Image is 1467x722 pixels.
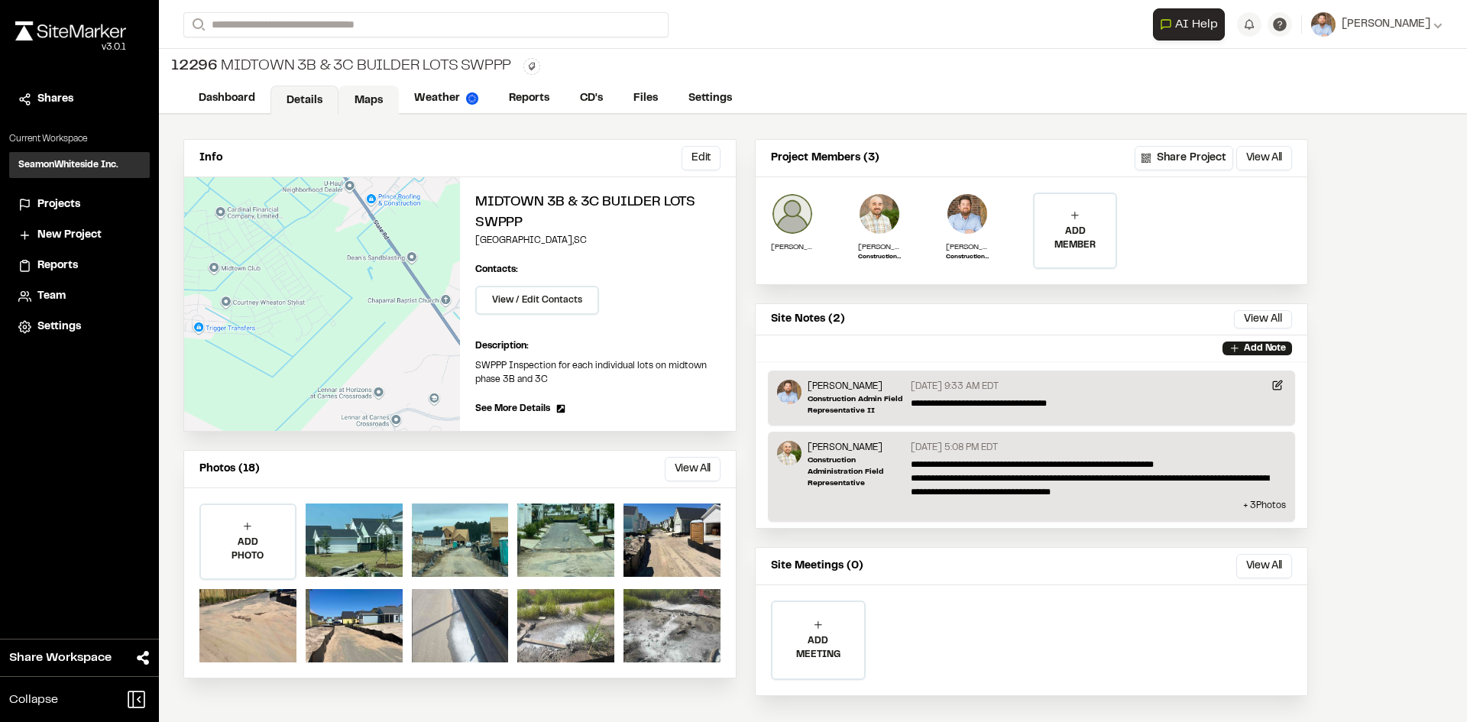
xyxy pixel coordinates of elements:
[673,84,747,113] a: Settings
[9,691,58,709] span: Collapse
[338,86,399,115] a: Maps
[1311,12,1336,37] img: User
[475,359,721,387] p: SWPPP Inspection for each individual lots on midtown phase 3B and 3C
[777,499,1286,513] p: + 3 Photo s
[777,441,802,465] img: Sinuhe Perez
[270,86,338,115] a: Details
[15,21,126,40] img: rebrand.png
[171,55,511,78] div: Midtown 3B & 3C Builder Lots SWPPP
[37,196,80,213] span: Projects
[808,393,905,416] p: Construction Admin Field Representative II
[808,455,905,489] p: Construction Administration Field Representative
[1153,8,1225,40] button: Open AI Assistant
[523,58,540,75] button: Edit Tags
[858,241,901,253] p: [PERSON_NAME]
[946,253,989,262] p: Construction Admin Field Representative II
[771,558,863,575] p: Site Meetings (0)
[475,263,518,277] p: Contacts:
[171,55,218,78] span: 12296
[18,227,141,244] a: New Project
[1234,310,1292,329] button: View All
[808,380,905,393] p: [PERSON_NAME]
[771,193,814,235] img: Dana Flanigan
[946,193,989,235] img: Shawn Simons
[911,380,999,393] p: [DATE] 9:33 AM EDT
[771,311,845,328] p: Site Notes (2)
[18,288,141,305] a: Team
[494,84,565,113] a: Reports
[1236,554,1292,578] button: View All
[475,234,721,248] p: [GEOGRAPHIC_DATA] , SC
[399,84,494,113] a: Weather
[858,253,901,262] p: Construction Administration Field Representative
[18,158,118,172] h3: SeamonWhiteside Inc.
[199,150,222,167] p: Info
[1135,146,1233,170] button: Share Project
[1175,15,1218,34] span: AI Help
[772,634,864,662] p: ADD MEETING
[37,257,78,274] span: Reports
[1244,342,1286,355] p: Add Note
[18,91,141,108] a: Shares
[771,241,814,253] p: [PERSON_NAME]
[1236,146,1292,170] button: View All
[18,319,141,335] a: Settings
[183,84,270,113] a: Dashboard
[15,40,126,54] div: Oh geez...please don't...
[466,92,478,105] img: precipai.png
[1342,16,1430,33] span: [PERSON_NAME]
[37,91,73,108] span: Shares
[18,257,141,274] a: Reports
[475,402,550,416] span: See More Details
[37,288,66,305] span: Team
[858,193,901,235] img: Sinuhe Perez
[911,441,998,455] p: [DATE] 5:08 PM EDT
[808,441,905,455] p: [PERSON_NAME]
[37,319,81,335] span: Settings
[946,241,989,253] p: [PERSON_NAME]
[1311,12,1443,37] button: [PERSON_NAME]
[475,339,721,353] p: Description:
[771,150,879,167] p: Project Members (3)
[565,84,618,113] a: CD's
[37,227,102,244] span: New Project
[665,457,721,481] button: View All
[1153,8,1231,40] div: Open AI Assistant
[682,146,721,170] button: Edit
[475,286,599,315] button: View / Edit Contacts
[618,84,673,113] a: Files
[9,132,150,146] p: Current Workspace
[18,196,141,213] a: Projects
[9,649,112,667] span: Share Workspace
[183,12,211,37] button: Search
[777,380,802,404] img: Shawn Simons
[201,536,295,563] p: ADD PHOTO
[475,193,721,234] h2: Midtown 3B & 3C Builder Lots SWPPP
[1035,225,1116,252] p: ADD MEMBER
[199,461,260,478] p: Photos (18)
